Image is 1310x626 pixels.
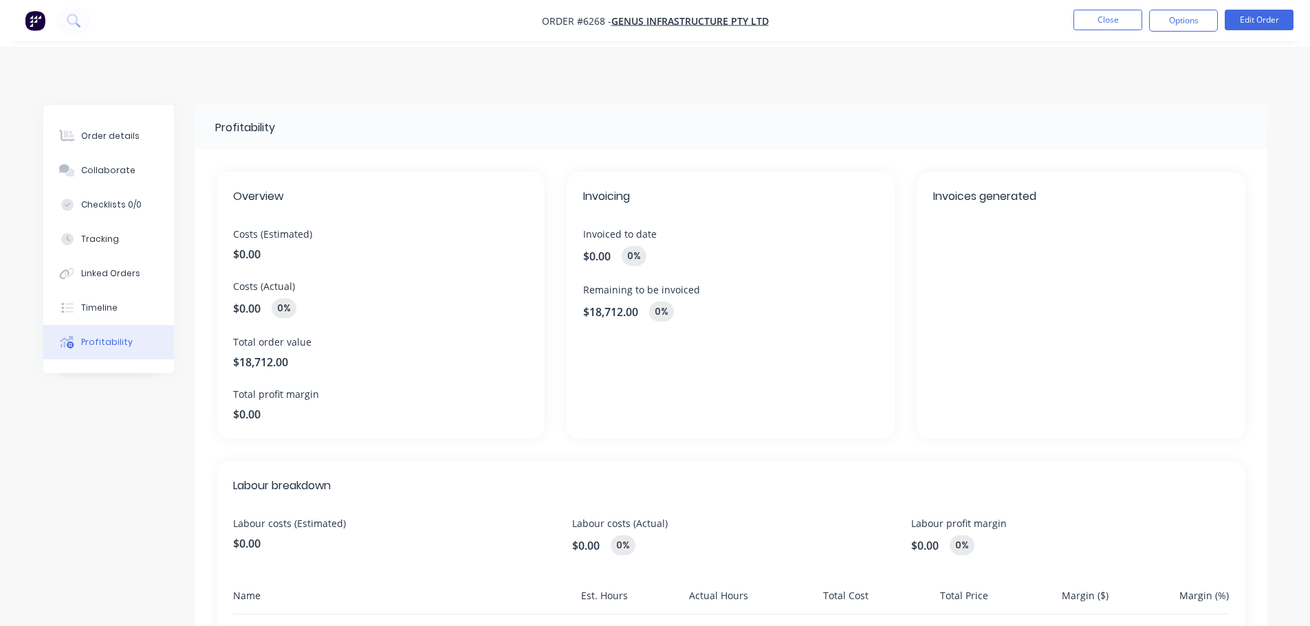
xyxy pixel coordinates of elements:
[43,119,174,153] button: Order details
[622,246,646,266] div: 0 %
[572,516,889,530] span: Labour costs (Actual)
[233,335,528,349] span: Total order value
[43,291,174,325] button: Timeline
[233,387,528,401] span: Total profit margin
[43,325,174,359] button: Profitability
[911,537,939,554] span: $0.00
[514,588,629,614] div: Est. Hours
[233,246,528,262] span: $0.00
[1263,579,1296,612] iframe: Intercom live chat
[43,153,174,188] button: Collaborate
[233,535,550,552] span: $0.00
[81,302,118,314] div: Timeline
[215,120,275,136] div: Profitability
[81,130,140,142] div: Order details
[911,516,1228,530] span: Labour profit margin
[633,588,748,614] div: Actual Hours
[81,233,119,245] div: Tracking
[233,300,261,317] span: $0.00
[933,188,1228,205] span: Invoices generated
[611,535,635,555] div: 0%
[233,588,508,614] div: Name
[583,188,878,205] span: Invoicing
[874,588,989,614] div: Total Price
[583,304,638,320] span: $18,712.00
[272,298,296,318] div: 0%
[1114,588,1229,614] div: Margin (%)
[43,256,174,291] button: Linked Orders
[572,537,600,554] span: $0.00
[81,267,140,280] div: Linked Orders
[43,188,174,222] button: Checklists 0/0
[81,164,135,177] div: Collaborate
[81,199,142,211] div: Checklists 0/0
[233,516,550,530] span: Labour costs (Estimated)
[583,227,878,241] span: Invoiced to date
[233,279,528,293] span: Costs (Actual)
[233,478,1229,494] span: Labour breakdown
[233,354,528,370] span: $18,712.00
[950,535,974,555] div: 0%
[994,588,1109,614] div: Margin ($)
[649,302,674,322] div: 0 %
[43,222,174,256] button: Tracking
[233,406,261,423] span: $0.00
[754,588,869,614] div: Total Cost
[233,227,528,241] span: Costs (Estimated)
[583,248,611,265] span: $0.00
[81,336,133,348] div: Profitability
[233,188,528,205] span: Overview
[583,282,878,297] span: Remaining to be invoiced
